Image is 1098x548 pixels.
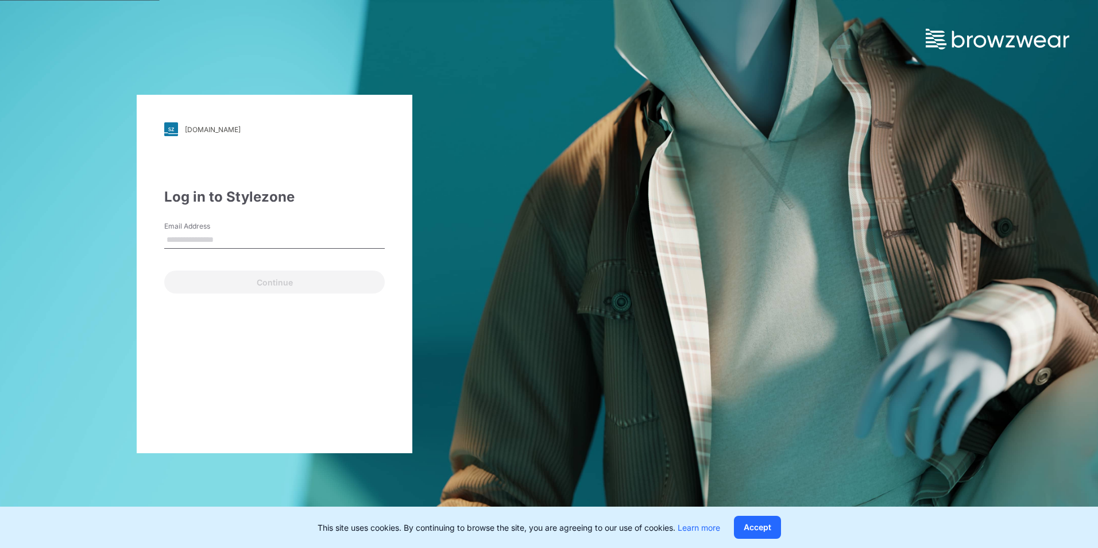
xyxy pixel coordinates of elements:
label: Email Address [164,221,245,231]
img: svg+xml;base64,PHN2ZyB3aWR0aD0iMjgiIGhlaWdodD0iMjgiIHZpZXdCb3g9IjAgMCAyOCAyOCIgZmlsbD0ibm9uZSIgeG... [164,122,178,136]
div: Log in to Stylezone [164,187,385,207]
button: Accept [734,516,781,539]
a: Learn more [678,523,720,532]
a: [DOMAIN_NAME] [164,122,385,136]
img: browzwear-logo.73288ffb.svg [926,29,1069,49]
div: [DOMAIN_NAME] [185,125,241,134]
p: This site uses cookies. By continuing to browse the site, you are agreeing to our use of cookies. [318,522,720,534]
